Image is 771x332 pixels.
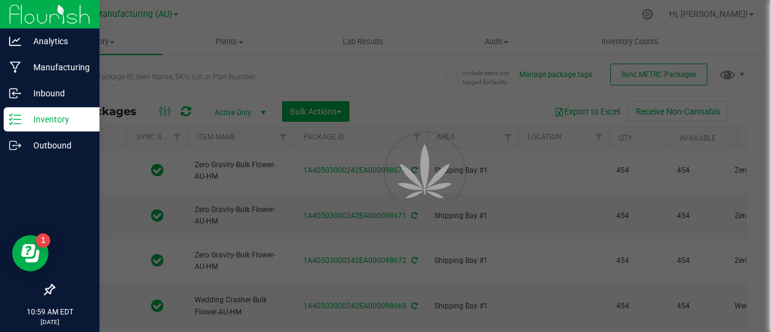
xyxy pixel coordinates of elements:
[12,235,49,271] iframe: Resource center
[9,35,21,47] inline-svg: Analytics
[9,61,21,73] inline-svg: Manufacturing
[5,317,94,327] p: [DATE]
[9,139,21,151] inline-svg: Outbound
[21,112,94,127] p: Inventory
[36,233,50,248] iframe: Resource center unread badge
[9,87,21,99] inline-svg: Inbound
[21,138,94,153] p: Outbound
[21,34,94,48] p: Analytics
[9,113,21,125] inline-svg: Inventory
[5,307,94,317] p: 10:59 AM EDT
[21,86,94,101] p: Inbound
[21,60,94,75] p: Manufacturing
